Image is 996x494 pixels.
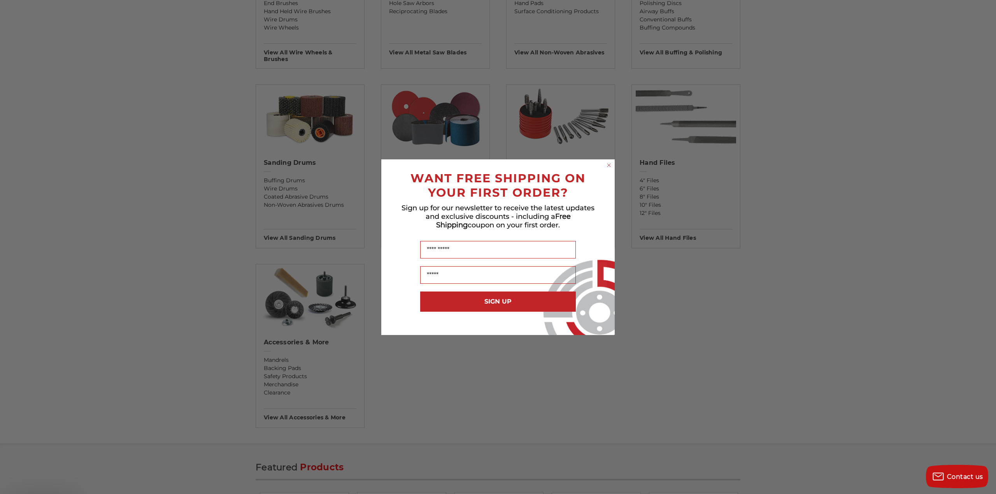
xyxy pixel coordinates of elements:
span: Sign up for our newsletter to receive the latest updates and exclusive discounts - including a co... [402,204,594,229]
button: Close dialog [605,161,613,169]
span: WANT FREE SHIPPING ON YOUR FIRST ORDER? [410,171,586,200]
input: Email [420,266,576,284]
button: SIGN UP [420,292,576,312]
button: Contact us [926,465,988,488]
span: Free Shipping [436,212,571,229]
span: Contact us [947,473,983,480]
